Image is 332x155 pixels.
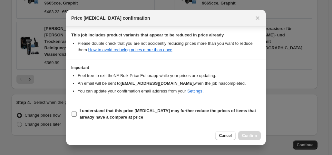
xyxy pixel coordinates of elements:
[71,65,261,70] h3: Important
[215,131,236,140] button: Cancel
[219,133,232,138] span: Cancel
[71,15,150,21] span: Price [MEDICAL_DATA] confirmation
[121,81,194,86] b: [EMAIL_ADDRESS][DOMAIN_NAME]
[80,108,256,120] b: I understand that this price [MEDICAL_DATA] may further reduce the prices of items that already h...
[78,80,261,87] li: An email will be sent to when the job has completed .
[78,73,261,79] li: Feel free to exit the NA Bulk Price Editor app while your prices are updating.
[71,33,224,37] b: This job includes product variants that appear to be reduced in price already
[88,47,172,52] a: How to avoid reducing prices more than once
[187,89,202,93] a: Settings
[253,14,262,23] button: Close
[78,40,261,53] li: Please double check that you are not accidently reducing prices more than you want to reduce them
[78,88,261,94] li: You can update your confirmation email address from your .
